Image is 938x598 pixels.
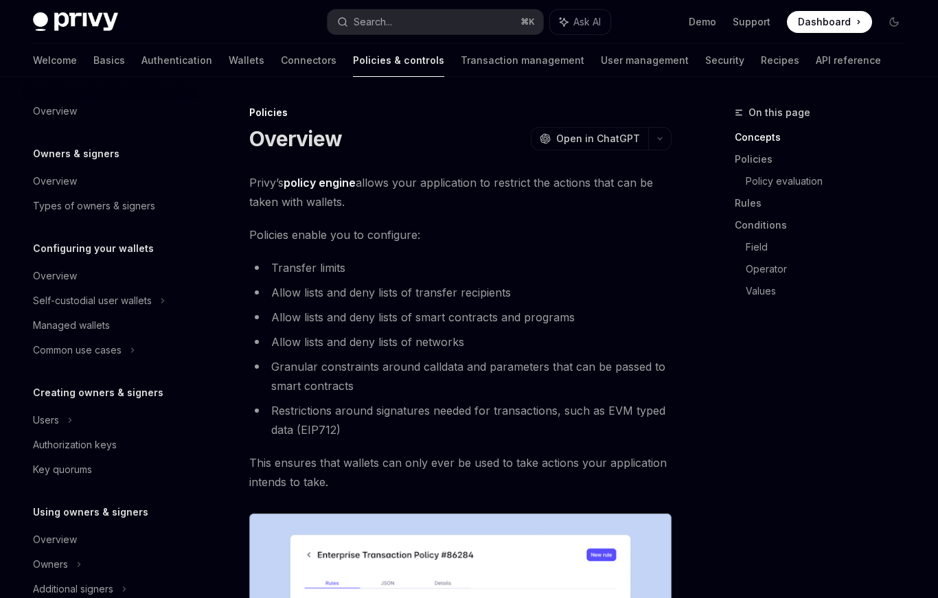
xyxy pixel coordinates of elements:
span: Privy’s allows your application to restrict the actions that can be taken with wallets. [249,173,672,211]
div: Key quorums [33,461,92,478]
a: Key quorums [22,457,198,482]
span: ⌘ K [521,16,535,27]
a: Welcome [33,44,77,77]
div: Common use cases [33,342,122,358]
div: Owners [33,556,68,573]
span: Ask AI [573,15,601,29]
a: Conditions [735,214,916,236]
a: Types of owners & signers [22,194,198,218]
a: Dashboard [787,11,872,33]
h5: Using owners & signers [33,504,148,520]
div: Overview [33,268,77,284]
span: This ensures that wallets can only ever be used to take actions your application intends to take. [249,453,672,492]
a: Overview [22,99,198,124]
li: Allow lists and deny lists of smart contracts and programs [249,308,672,327]
strong: policy engine [284,176,356,189]
div: Overview [33,531,77,548]
span: On this page [748,104,810,121]
a: API reference [816,44,881,77]
button: Toggle dark mode [883,11,905,33]
div: Search... [354,14,392,30]
a: Overview [22,264,198,288]
a: Concepts [735,126,916,148]
h5: Creating owners & signers [33,384,163,401]
a: User management [601,44,689,77]
span: Policies enable you to configure: [249,225,672,244]
div: Types of owners & signers [33,198,155,214]
a: Connectors [281,44,336,77]
button: Open in ChatGPT [531,127,648,150]
a: Authentication [141,44,212,77]
div: Additional signers [33,581,113,597]
a: Field [746,236,916,258]
a: Policies [735,148,916,170]
a: Authorization keys [22,433,198,457]
li: Transfer limits [249,258,672,277]
div: Policies [249,106,672,119]
a: Overview [22,527,198,552]
h1: Overview [249,126,342,151]
a: Managed wallets [22,313,198,338]
img: dark logo [33,12,118,32]
a: Demo [689,15,716,29]
button: Search...⌘K [328,10,544,34]
li: Allow lists and deny lists of networks [249,332,672,352]
a: Security [705,44,744,77]
a: Policy evaluation [746,170,916,192]
div: Overview [33,173,77,189]
a: Values [746,280,916,302]
li: Granular constraints around calldata and parameters that can be passed to smart contracts [249,357,672,395]
a: Rules [735,192,916,214]
div: Managed wallets [33,317,110,334]
h5: Configuring your wallets [33,240,154,257]
li: Restrictions around signatures needed for transactions, such as EVM typed data (EIP712) [249,401,672,439]
a: Basics [93,44,125,77]
a: Policies & controls [353,44,444,77]
div: Authorization keys [33,437,117,453]
li: Allow lists and deny lists of transfer recipients [249,283,672,302]
span: Dashboard [798,15,851,29]
a: Operator [746,258,916,280]
div: Users [33,412,59,428]
button: Ask AI [550,10,610,34]
div: Self-custodial user wallets [33,292,152,309]
h5: Owners & signers [33,146,119,162]
a: Wallets [229,44,264,77]
a: Recipes [761,44,799,77]
a: Support [733,15,770,29]
a: Transaction management [461,44,584,77]
span: Open in ChatGPT [556,132,640,146]
a: Overview [22,169,198,194]
div: Overview [33,103,77,119]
